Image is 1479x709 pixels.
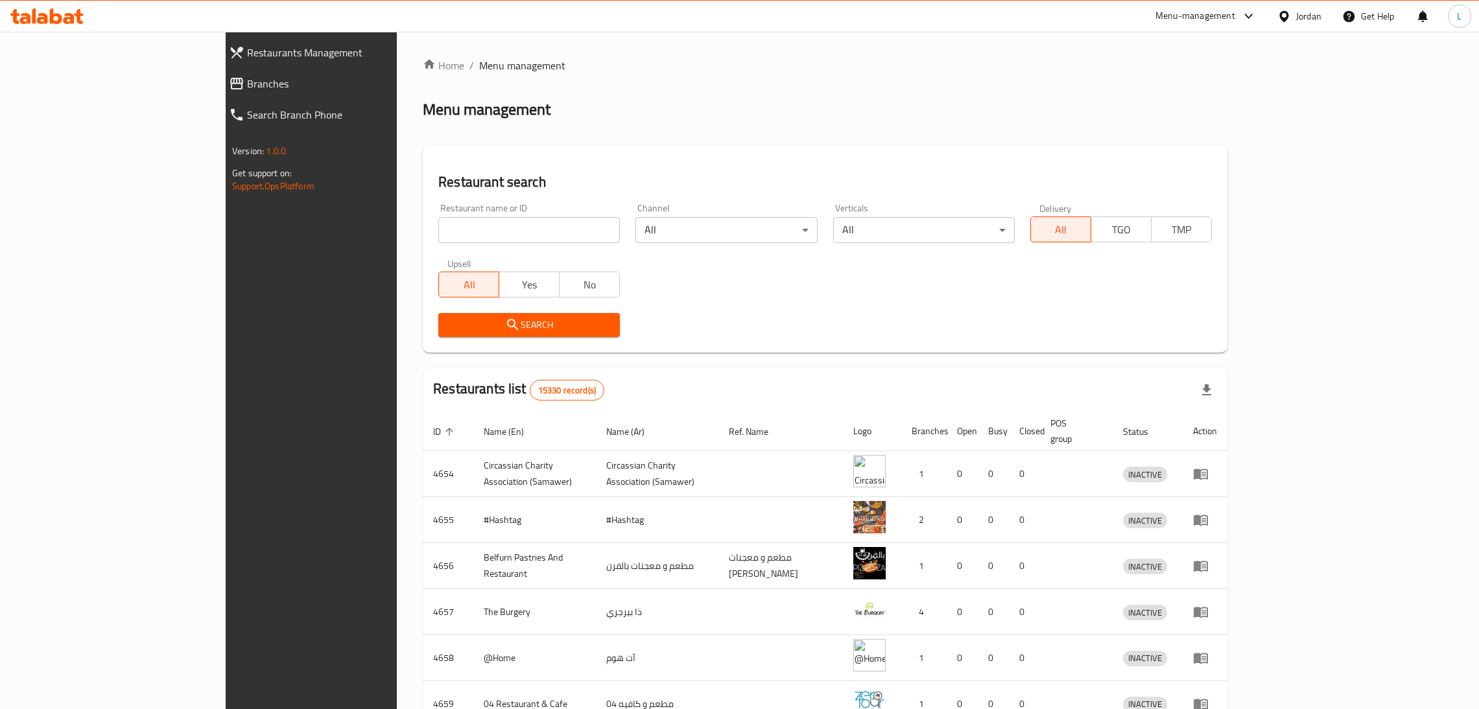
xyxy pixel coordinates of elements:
[853,639,886,671] img: @Home
[1183,412,1227,451] th: Action
[247,45,462,60] span: Restaurants Management
[1123,605,1167,620] div: INACTIVE
[219,68,473,99] a: Branches
[1096,220,1146,239] span: TGO
[423,58,1227,73] nav: breadcrumb
[219,99,473,130] a: Search Branch Phone
[433,379,604,401] h2: Restaurants list
[843,412,901,451] th: Logo
[1123,559,1167,574] span: INACTIVE
[473,451,596,497] td: ​Circassian ​Charity ​Association​ (Samawer)
[596,543,718,589] td: مطعم و معجنات بالفرن
[1123,513,1167,528] span: INACTIVE
[499,272,560,297] button: Yes
[1193,604,1217,620] div: Menu
[1123,651,1167,666] div: INACTIVE
[1193,650,1217,666] div: Menu
[1155,8,1235,24] div: Menu-management
[433,424,458,439] span: ID
[1191,375,1222,406] div: Export file
[1050,415,1097,447] span: POS group
[1009,497,1040,543] td: 0
[1193,558,1217,574] div: Menu
[833,217,1015,243] div: All
[232,165,292,181] span: Get support on:
[1091,216,1152,242] button: TGO
[596,451,718,497] td: ​Circassian ​Charity ​Association​ (Samawer)
[635,217,817,243] div: All
[473,635,596,681] td: @Home
[438,217,620,243] input: Search for restaurant name or ID..
[1009,635,1040,681] td: 0
[438,272,499,297] button: All
[596,589,718,635] td: ذا بيرجري
[473,543,596,589] td: Belfurn Pastries And Restaurant
[947,635,978,681] td: 0
[978,451,1009,497] td: 0
[423,99,550,120] h2: Menu management
[1123,424,1165,439] span: Status
[247,107,462,122] span: Search Branch Phone
[444,275,494,294] span: All
[1193,512,1217,528] div: Menu
[484,424,541,439] span: Name (En)
[479,58,565,73] span: Menu management
[901,589,947,635] td: 4
[266,143,286,159] span: 1.0.0
[1123,467,1167,482] span: INACTIVE
[530,384,604,397] span: 15330 record(s)
[438,313,620,337] button: Search
[1296,9,1321,23] div: Jordan
[1009,412,1040,451] th: Closed
[978,589,1009,635] td: 0
[1123,559,1167,574] div: INACTIVE
[901,635,947,681] td: 1
[1009,543,1040,589] td: 0
[947,412,978,451] th: Open
[1039,203,1072,213] label: Delivery
[1036,220,1086,239] span: All
[1123,605,1167,620] span: INACTIVE
[1123,651,1167,666] span: INACTIVE
[901,412,947,451] th: Branches
[947,543,978,589] td: 0
[853,593,886,625] img: The Burgery
[1009,589,1040,635] td: 0
[473,589,596,635] td: The Burgery
[232,143,264,159] span: Version:
[232,178,314,194] a: Support.OpsPlatform
[978,497,1009,543] td: 0
[947,589,978,635] td: 0
[978,635,1009,681] td: 0
[447,259,471,268] label: Upsell
[978,543,1009,589] td: 0
[901,497,947,543] td: 2
[947,451,978,497] td: 0
[947,497,978,543] td: 0
[219,37,473,68] a: Restaurants Management
[853,501,886,533] img: #Hashtag
[853,547,886,579] img: Belfurn Pastries And Restaurant
[1157,220,1207,239] span: TMP
[247,76,462,91] span: Branches
[729,424,785,439] span: Ref. Name
[449,317,609,333] span: Search
[1151,216,1212,242] button: TMP
[1193,466,1217,482] div: Menu
[1030,216,1091,242] button: All
[438,172,1212,192] h2: Restaurant search
[565,275,615,294] span: No
[473,497,596,543] td: #Hashtag
[1009,451,1040,497] td: 0
[596,635,718,681] td: آت هوم
[978,412,1009,451] th: Busy
[853,455,886,487] img: ​Circassian ​Charity ​Association​ (Samawer)
[530,380,604,401] div: Total records count
[559,272,620,297] button: No
[718,543,843,589] td: مطعم و معجنات [PERSON_NAME]
[606,424,661,439] span: Name (Ar)
[1457,9,1461,23] span: L
[901,451,947,497] td: 1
